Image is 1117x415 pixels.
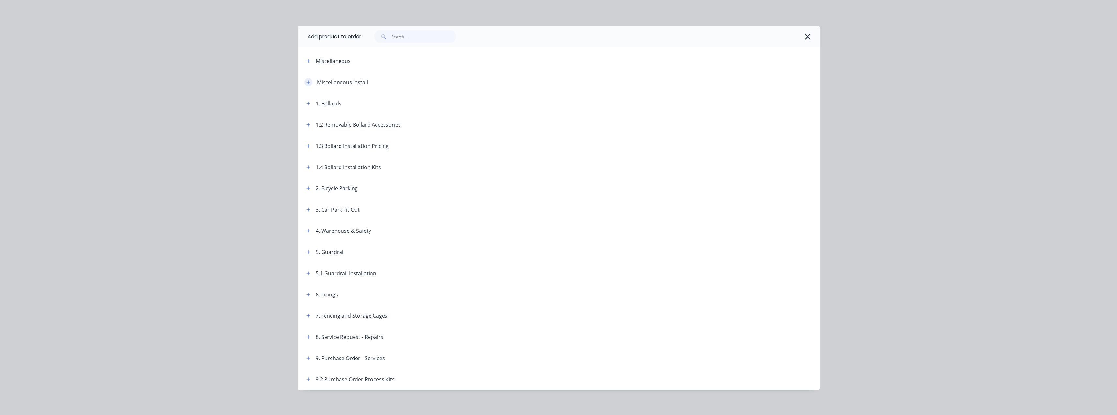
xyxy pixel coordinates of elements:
[316,248,345,256] div: 5. Guardrail
[316,57,351,65] div: Miscellaneous
[316,100,341,107] div: 1. Bollards
[316,121,401,129] div: 1.2 Removable Bollard Accessories
[316,227,371,235] div: 4. Warehouse & Safety
[316,312,387,320] div: 7. Fencing and Storage Cages
[316,206,360,214] div: 3. Car Park Fit Out
[316,184,358,192] div: 2. Bicycle Parking
[316,78,368,86] div: .Miscellaneous Install
[316,375,395,383] div: 9.2 Purchase Order Process Kits
[316,163,381,171] div: 1.4 Bollard Installation Kits
[316,354,385,362] div: 9. Purchase Order - Services
[316,142,389,150] div: 1.3 Bollard Installation Pricing
[316,291,338,298] div: 6. Fixings
[316,333,383,341] div: 8. Service Request - Repairs
[298,26,361,47] div: Add product to order
[391,30,456,43] input: Search...
[316,269,376,277] div: 5.1 Guardrail Installation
